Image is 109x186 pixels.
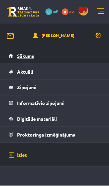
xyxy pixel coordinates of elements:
[17,96,101,111] legend: Informatīvie ziņojumi
[62,8,69,15] span: 0
[17,80,101,95] legend: Ziņojumi
[9,143,101,168] a: Iziet
[7,7,39,17] a: Rīgas 1. Tālmācības vidusskola
[62,8,77,14] a: 0 xp
[9,96,101,111] a: Informatīvie ziņojumi
[9,111,101,127] a: Digitālie materiāli
[9,80,101,95] a: Ziņojumi
[33,32,75,39] a: [PERSON_NAME]
[53,8,59,14] span: mP
[45,8,52,15] span: 0
[9,64,101,79] a: Aktuāli
[17,69,33,75] span: Aktuāli
[17,53,34,59] span: Sākums
[17,132,75,138] span: Proktoringa izmēģinājums
[9,127,101,143] a: Proktoringa izmēģinājums
[17,116,57,122] span: Digitālie materiāli
[70,8,74,14] span: xp
[9,48,101,64] a: Sākums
